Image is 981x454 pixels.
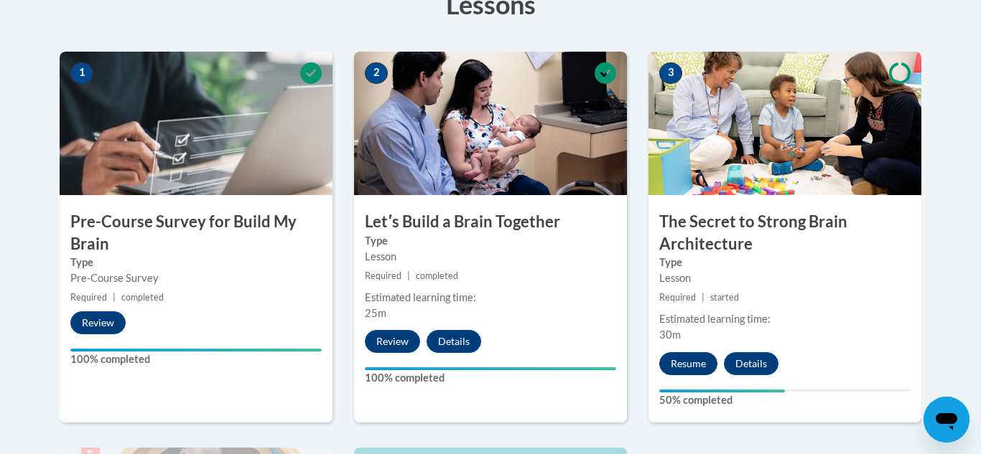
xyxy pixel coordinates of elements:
[659,292,696,303] span: Required
[70,349,322,351] div: Your progress
[710,292,739,303] span: started
[70,62,93,84] span: 1
[70,255,322,270] label: Type
[365,62,388,84] span: 2
[354,52,627,195] img: Course Image
[659,328,681,341] span: 30m
[365,307,386,319] span: 25m
[365,249,616,265] div: Lesson
[365,233,616,249] label: Type
[354,211,627,233] h3: Letʹs Build a Brain Together
[407,270,410,281] span: |
[70,351,322,367] label: 100% completed
[648,211,921,255] h3: The Secret to Strong Brain Architecture
[702,292,705,303] span: |
[659,389,785,392] div: Your progress
[70,292,107,303] span: Required
[724,352,778,375] button: Details
[659,255,911,270] label: Type
[659,311,911,327] div: Estimated learning time:
[365,290,616,306] div: Estimated learning time:
[659,352,717,375] button: Resume
[924,397,970,443] iframe: Button to launch messaging window
[648,52,921,195] img: Course Image
[60,52,333,195] img: Course Image
[659,392,911,408] label: 50% completed
[416,270,458,281] span: completed
[365,367,616,370] div: Your progress
[659,62,682,84] span: 3
[70,311,126,334] button: Review
[60,211,333,255] h3: Pre-Course Survey for Build My Brain
[365,370,616,386] label: 100% completed
[659,270,911,286] div: Lesson
[113,292,116,303] span: |
[70,270,322,286] div: Pre-Course Survey
[427,330,481,353] button: Details
[121,292,164,303] span: completed
[365,330,420,353] button: Review
[365,270,401,281] span: Required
